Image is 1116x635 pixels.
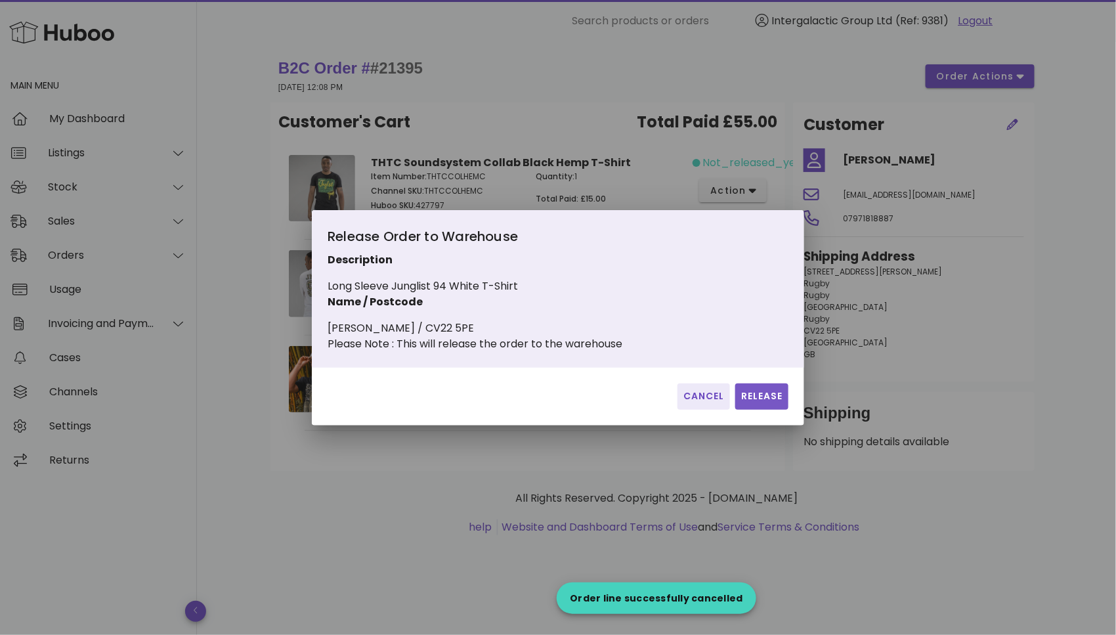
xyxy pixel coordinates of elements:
[677,383,730,410] button: Cancel
[740,389,783,403] span: Release
[328,252,622,268] p: Description
[328,226,622,352] div: Long Sleeve Junglist 94 White T-Shirt [PERSON_NAME] / CV22 5PE
[683,389,725,403] span: Cancel
[735,383,788,410] button: Release
[328,226,622,252] div: Release Order to Warehouse
[328,294,622,310] p: Name / Postcode
[328,336,622,352] div: Please Note : This will release the order to the warehouse
[557,592,756,605] div: Order line successfully cancelled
